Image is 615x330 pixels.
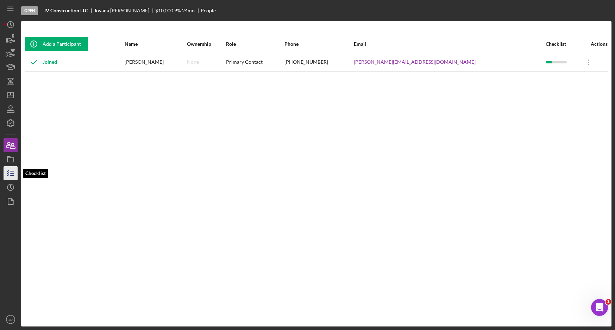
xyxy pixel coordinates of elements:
div: Open [21,6,38,15]
div: Actions [580,41,608,47]
div: [PHONE_NUMBER] [284,54,353,71]
div: Joined [25,54,57,71]
div: Name [125,41,186,47]
a: [PERSON_NAME][EMAIL_ADDRESS][DOMAIN_NAME] [354,59,476,65]
iframe: Intercom live chat [591,299,608,316]
div: Add a Participant [43,37,81,51]
span: $10,000 [155,7,173,13]
div: Checklist [546,41,579,47]
button: JD [4,312,18,326]
button: Add a Participant [25,37,88,51]
div: Phone [284,41,353,47]
div: Jovana [PERSON_NAME] [94,8,155,13]
div: Ownership [187,41,225,47]
text: JD [8,318,13,322]
div: Primary Contact [226,54,284,71]
div: 9 % [174,8,181,13]
div: Role [226,41,284,47]
div: [PERSON_NAME] [125,54,186,71]
span: 1 [605,299,611,305]
b: JV Construction LLC [44,8,88,13]
div: People [201,8,216,13]
div: None [187,59,199,65]
div: 24 mo [182,8,195,13]
div: Email [354,41,545,47]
